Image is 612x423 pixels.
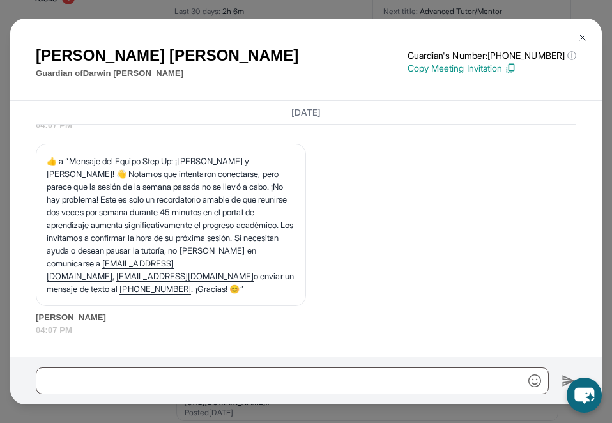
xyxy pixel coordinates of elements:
button: chat-button [567,378,602,413]
p: Copy Meeting Invitation [408,62,576,75]
img: Close Icon [578,33,588,43]
h1: [PERSON_NAME] [PERSON_NAME] [36,44,298,67]
span: [PERSON_NAME] [36,311,576,324]
p: ​👍​ a “ Mensaje del Equipo Step Up: ¡[PERSON_NAME] y [PERSON_NAME]! 👋 Notamos que intentaron cone... [47,155,295,295]
span: 04:07 PM [36,324,576,337]
h3: [DATE] [36,106,576,119]
img: Send icon [562,373,576,388]
span: ⓘ [567,49,576,62]
span: 04:07 PM [36,119,576,132]
p: Guardian of Darwin [PERSON_NAME] [36,67,298,80]
p: Guardian's Number: [PHONE_NUMBER] [408,49,576,62]
img: Emoji [528,374,541,387]
img: Copy Icon [505,63,516,74]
